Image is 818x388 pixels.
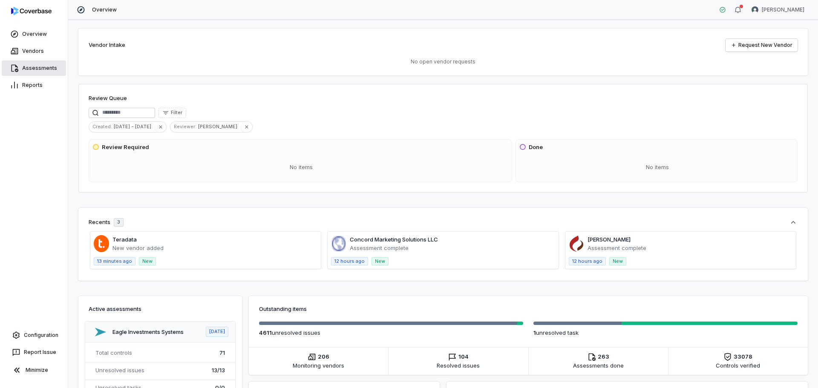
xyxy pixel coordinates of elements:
a: Configuration [3,328,64,343]
span: Created : [89,123,114,130]
span: 104 [458,353,469,361]
button: Recents3 [89,218,798,227]
div: Recents [89,218,124,227]
h3: Done [529,143,543,152]
h1: Review Queue [89,94,127,103]
span: 3 [117,219,120,225]
span: Overview [92,6,117,13]
span: Reviewer : [170,123,198,130]
a: [PERSON_NAME] [588,236,631,243]
span: [PERSON_NAME] [198,123,241,130]
button: Melanie Lorent avatar[PERSON_NAME] [746,3,809,16]
span: Resolved issues [437,361,480,370]
span: 33078 [734,353,752,361]
a: Eagle Investments Systems [112,328,184,335]
img: Melanie Lorent avatar [752,6,758,13]
a: Teradata [112,236,137,243]
img: logo-D7KZi-bG.svg [11,7,52,15]
a: Concord Marketing Solutions LLC [350,236,438,243]
span: 263 [598,353,609,361]
h3: Outstanding items [259,305,798,313]
div: No items [519,156,795,178]
span: [DATE] - [DATE] [114,123,155,130]
span: 206 [318,353,329,361]
button: Minimize [3,362,64,379]
span: 4611 [259,329,272,336]
h3: Active assessments [89,305,232,313]
p: No open vendor requests [89,58,798,65]
a: Reports [2,78,66,93]
a: Overview [2,26,66,42]
span: Monitoring vendors [293,361,344,370]
a: Vendors [2,43,66,59]
a: Request New Vendor [726,39,798,52]
span: Assessments done [573,361,624,370]
p: unresolved task [533,328,798,337]
span: 1 [533,329,536,336]
h3: Review Required [102,143,149,152]
button: Filter [158,108,186,118]
a: Assessments [2,60,66,76]
span: Controls verified [716,361,760,370]
p: unresolved issue s [259,328,523,337]
div: No items [92,156,510,178]
h2: Vendor Intake [89,41,125,49]
span: Filter [171,109,182,116]
button: Report Issue [3,345,64,360]
span: [PERSON_NAME] [762,6,804,13]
